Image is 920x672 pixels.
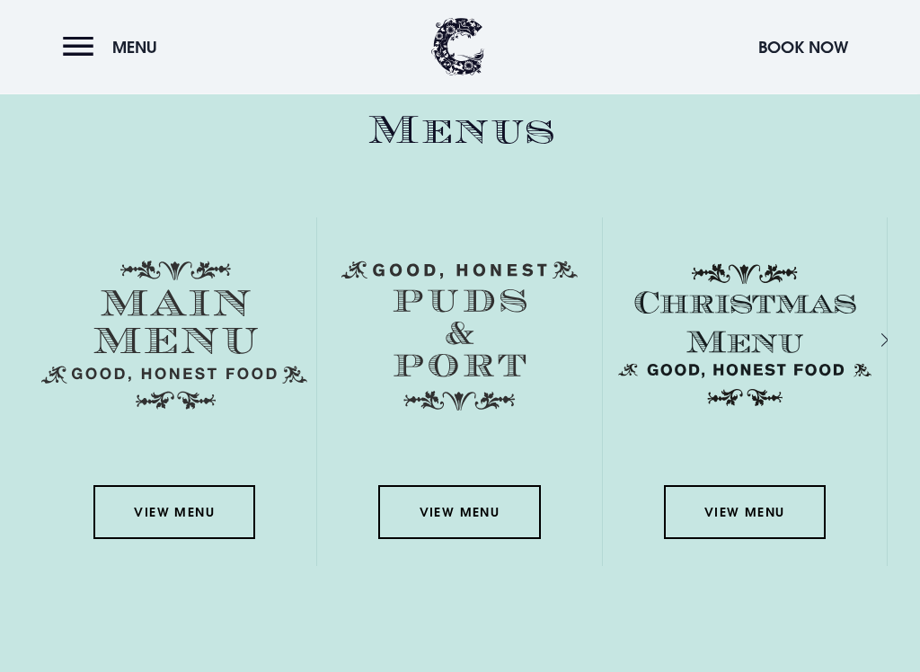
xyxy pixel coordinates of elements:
[431,18,485,76] img: Clandeboye Lodge
[664,486,826,540] a: View Menu
[378,486,540,540] a: View Menu
[32,108,888,155] h2: Menus
[41,261,307,411] img: Menu main menu
[857,327,874,353] div: Next slide
[112,37,157,57] span: Menu
[341,261,578,412] img: Menu puds and port
[749,28,857,66] button: Book Now
[612,261,878,411] img: Christmas Menu SVG
[93,486,255,540] a: View Menu
[63,28,166,66] button: Menu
